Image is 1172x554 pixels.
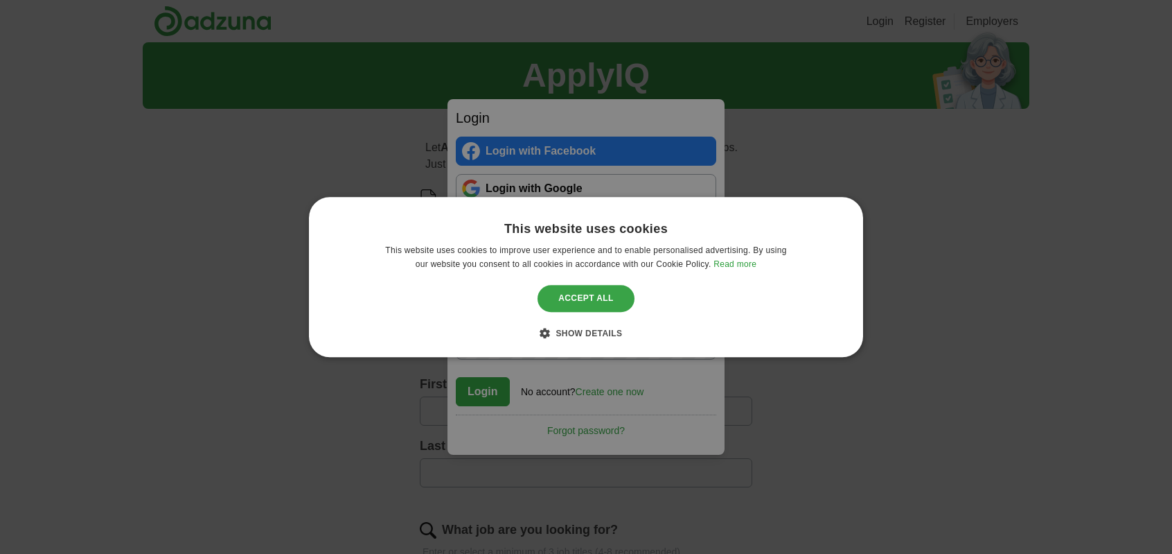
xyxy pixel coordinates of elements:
[713,259,756,269] a: Read more, opens a new window
[385,245,786,269] span: This website uses cookies to improve user experience and to enable personalised advertising. By u...
[550,326,623,340] div: Show details
[556,329,622,338] span: Show details
[538,286,634,312] div: Accept all
[309,197,863,357] div: Cookie consent dialog
[504,221,668,237] div: This website uses cookies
